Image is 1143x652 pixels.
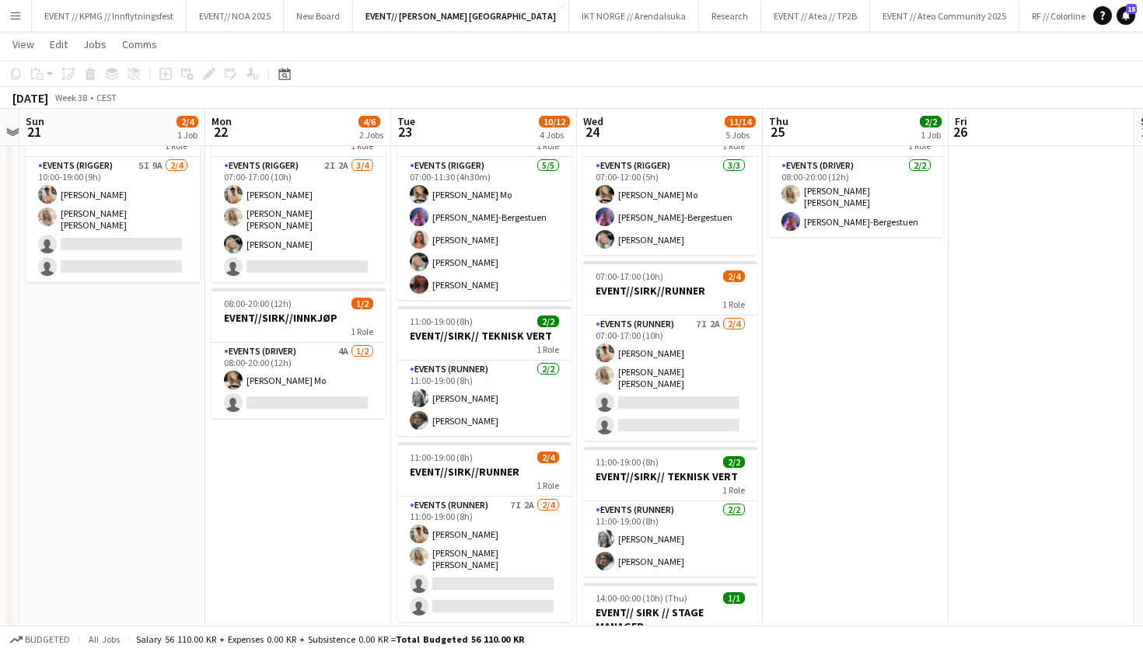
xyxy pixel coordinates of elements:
span: All jobs [86,633,123,645]
button: EVENT// NOA 2025 [187,1,284,31]
button: RF // Colorline - BAT [1019,1,1120,31]
span: View [12,37,34,51]
a: 15 [1117,6,1135,25]
button: Research [699,1,761,31]
span: Edit [50,37,68,51]
div: CEST [96,92,117,103]
span: Budgeted [25,634,70,645]
div: [DATE] [12,90,48,106]
button: EVENT // Atea // TP2B [761,1,870,31]
button: Budgeted [8,631,72,648]
span: Jobs [83,37,107,51]
span: Total Budgeted 56 110.00 KR [396,633,524,645]
span: Week 38 [51,92,90,103]
span: 15 [1126,4,1137,14]
div: Salary 56 110.00 KR + Expenses 0.00 KR + Subsistence 0.00 KR = [136,633,524,645]
a: Jobs [77,34,113,54]
span: Comms [122,37,157,51]
button: EVENT // KPMG // Innflytningsfest [32,1,187,31]
button: EVENT// [PERSON_NAME] [GEOGRAPHIC_DATA] [353,1,569,31]
button: EVENT // Atea Community 2025 [870,1,1019,31]
button: New Board [284,1,353,31]
a: Comms [116,34,163,54]
button: IKT NORGE // Arendalsuka [569,1,699,31]
a: Edit [44,34,74,54]
a: View [6,34,40,54]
